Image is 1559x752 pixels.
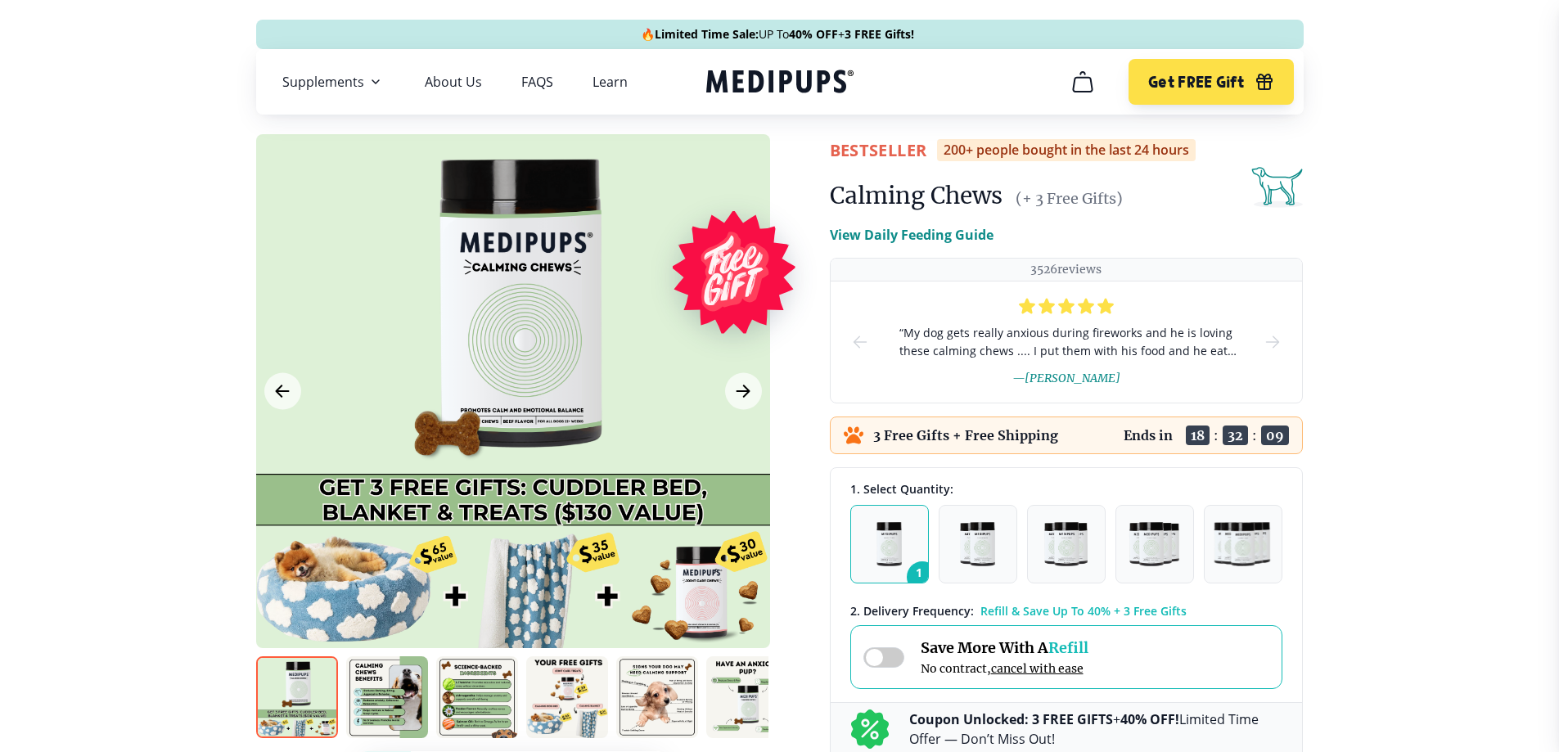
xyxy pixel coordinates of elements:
div: 1. Select Quantity: [850,481,1282,497]
img: Calming Chews | Natural Dog Supplements [436,656,518,738]
span: 🔥 UP To + [641,26,914,43]
a: FAQS [521,74,553,90]
p: + Limited Time Offer — Don’t Miss Out! [909,709,1282,749]
button: next-slide [1263,281,1282,403]
span: Refill & Save Up To 40% + 3 Free Gifts [980,603,1187,619]
span: Supplements [282,74,364,90]
h1: Calming Chews [830,181,1003,210]
button: Supplements [282,72,385,92]
button: cart [1063,62,1102,101]
b: Coupon Unlocked: 3 FREE GIFTS [909,710,1113,728]
span: Refill [1048,638,1088,657]
img: Calming Chews | Natural Dog Supplements [706,656,788,738]
button: 1 [850,505,929,583]
a: About Us [425,74,482,90]
p: View Daily Feeding Guide [830,225,994,245]
button: Previous Image [264,373,301,410]
button: prev-slide [850,281,870,403]
img: Pack of 1 - Natural Dog Supplements [876,522,902,566]
img: Pack of 3 - Natural Dog Supplements [1044,522,1087,566]
img: Pack of 4 - Natural Dog Supplements [1129,522,1179,566]
img: Pack of 2 - Natural Dog Supplements [960,522,994,566]
span: Save More With A [921,638,1088,657]
span: 09 [1261,426,1289,445]
p: 3526 reviews [1030,262,1102,277]
b: 40% OFF! [1120,710,1179,728]
img: Calming Chews | Natural Dog Supplements [346,656,428,738]
span: 1 [907,561,938,592]
span: 2 . Delivery Frequency: [850,603,974,619]
span: (+ 3 Free Gifts) [1016,189,1123,208]
img: Calming Chews | Natural Dog Supplements [526,656,608,738]
span: BestSeller [830,139,927,161]
img: Calming Chews | Natural Dog Supplements [256,656,338,738]
span: “ My dog gets really anxious during fireworks and he is loving these calming chews .... I put the... [896,324,1237,360]
span: cancel with ease [991,661,1084,676]
img: Calming Chews | Natural Dog Supplements [616,656,698,738]
span: — [PERSON_NAME] [1012,371,1120,385]
p: Ends in [1124,427,1173,444]
span: No contract, [921,661,1088,676]
span: 18 [1186,426,1210,445]
p: 3 Free Gifts + Free Shipping [873,427,1058,444]
button: Next Image [725,373,762,410]
img: Pack of 5 - Natural Dog Supplements [1214,522,1273,566]
span: : [1252,427,1257,444]
span: 32 [1223,426,1248,445]
div: 200+ people bought in the last 24 hours [937,139,1196,161]
button: Get FREE Gift [1129,59,1293,105]
span: Get FREE Gift [1148,73,1244,92]
a: Medipups [706,66,854,100]
span: : [1214,427,1219,444]
a: Learn [593,74,628,90]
